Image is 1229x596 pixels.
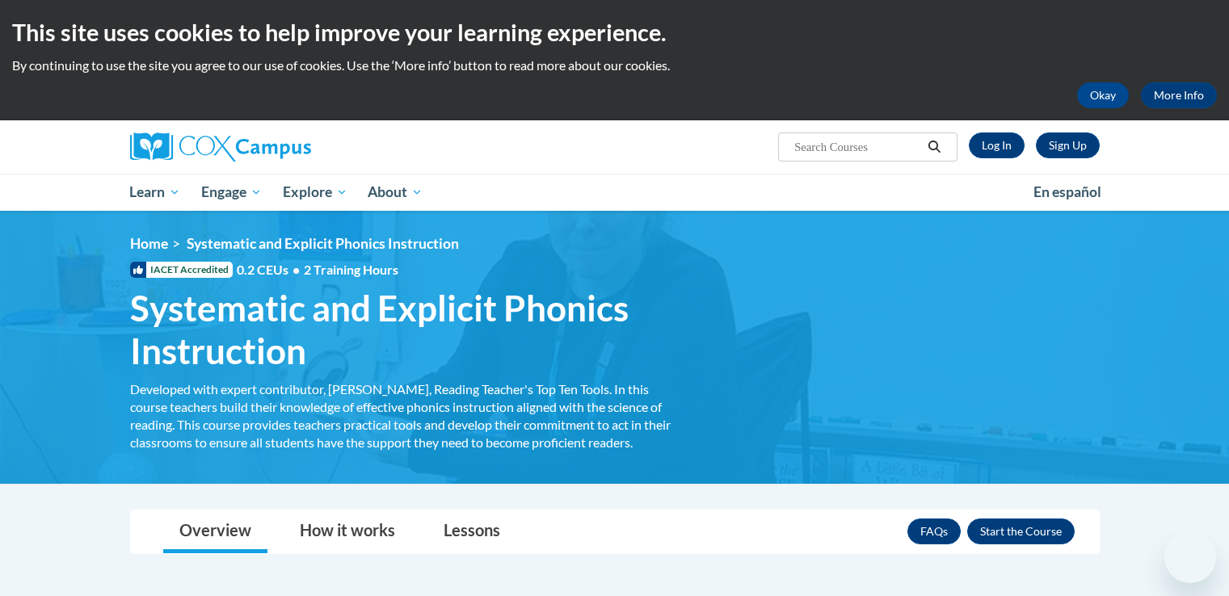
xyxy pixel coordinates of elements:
[284,510,411,553] a: How it works
[293,262,300,277] span: •
[304,262,398,277] span: 2 Training Hours
[129,183,180,202] span: Learn
[1077,82,1129,108] button: Okay
[120,174,192,211] a: Learn
[907,518,961,544] a: FAQs
[1164,531,1216,583] iframe: Button to launch messaging window
[187,235,459,252] span: Systematic and Explicit Phonics Instruction
[191,174,272,211] a: Engage
[1036,132,1100,158] a: Register
[201,183,262,202] span: Engage
[130,262,233,278] span: IACET Accredited
[427,510,516,553] a: Lessons
[130,235,168,252] a: Home
[922,137,946,157] button: Search
[357,174,433,211] a: About
[1141,82,1217,108] a: More Info
[272,174,358,211] a: Explore
[130,380,688,451] div: Developed with expert contributor, [PERSON_NAME], Reading Teacher's Top Ten Tools. In this course...
[130,132,437,162] a: Cox Campus
[1023,175,1112,209] a: En español
[106,174,1124,211] div: Main menu
[130,132,311,162] img: Cox Campus
[967,518,1075,544] button: Enroll
[237,261,398,279] span: 0.2 CEUs
[1033,183,1101,200] span: En español
[368,183,423,202] span: About
[969,132,1025,158] a: Log In
[793,137,922,157] input: Search Courses
[163,510,267,553] a: Overview
[12,57,1217,74] p: By continuing to use the site you agree to our use of cookies. Use the ‘More info’ button to read...
[130,287,688,372] span: Systematic and Explicit Phonics Instruction
[283,183,347,202] span: Explore
[12,16,1217,48] h2: This site uses cookies to help improve your learning experience.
